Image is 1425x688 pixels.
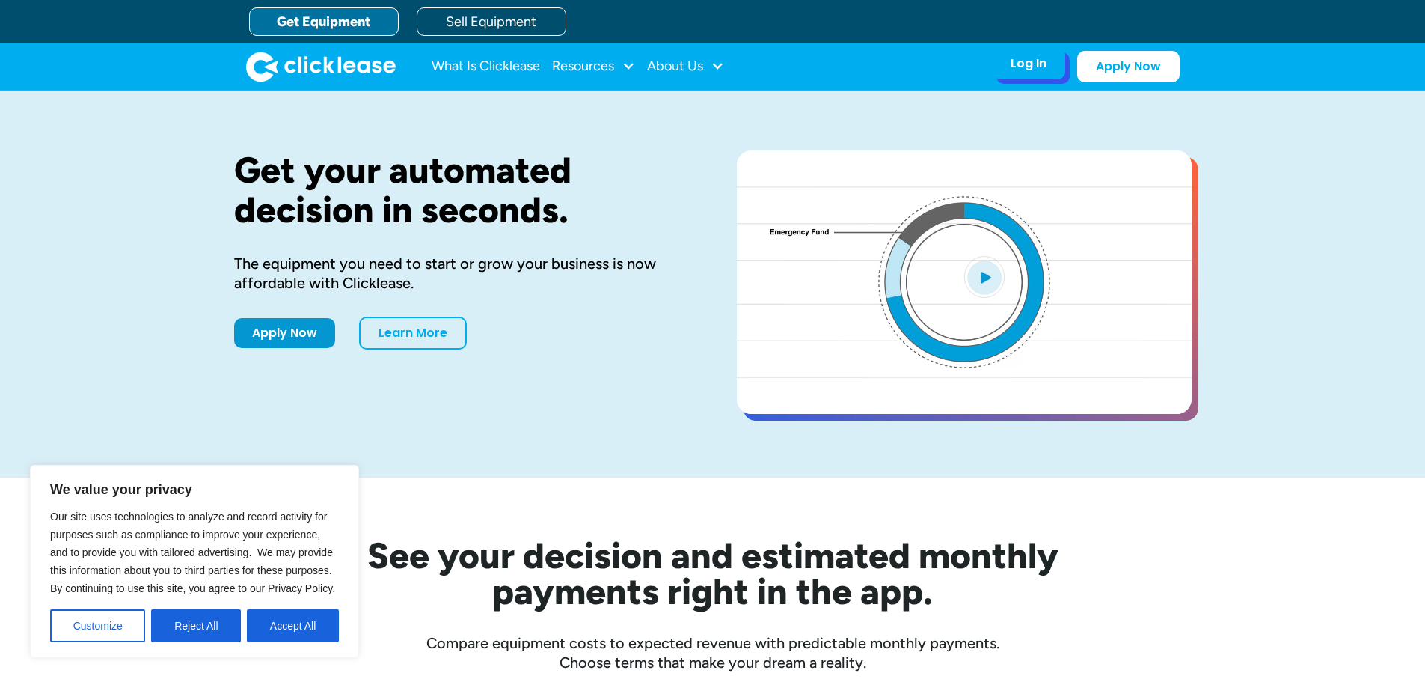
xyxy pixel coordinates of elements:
[359,317,467,350] a: Learn More
[964,256,1005,298] img: Blue play button logo on a light blue circular background
[647,52,724,82] div: About Us
[30,465,359,658] div: We value your privacy
[432,52,540,82] a: What Is Clicklease
[249,7,399,36] a: Get Equipment
[246,52,396,82] a: home
[417,7,566,36] a: Sell Equipment
[234,254,689,293] div: The equipment you need to start or grow your business is now affordable with Clicklease.
[151,609,241,642] button: Reject All
[247,609,339,642] button: Accept All
[234,318,335,348] a: Apply Now
[552,52,635,82] div: Resources
[50,609,145,642] button: Customize
[737,150,1192,414] a: open lightbox
[234,150,689,230] h1: Get your automated decision in seconds.
[50,481,339,499] p: We value your privacy
[50,511,335,594] span: Our site uses technologies to analyze and record activity for purposes such as compliance to impr...
[294,538,1132,609] h2: See your decision and estimated monthly payments right in the app.
[246,52,396,82] img: Clicklease logo
[1011,56,1046,71] div: Log In
[1077,51,1180,82] a: Apply Now
[234,633,1192,672] div: Compare equipment costs to expected revenue with predictable monthly payments. Choose terms that ...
